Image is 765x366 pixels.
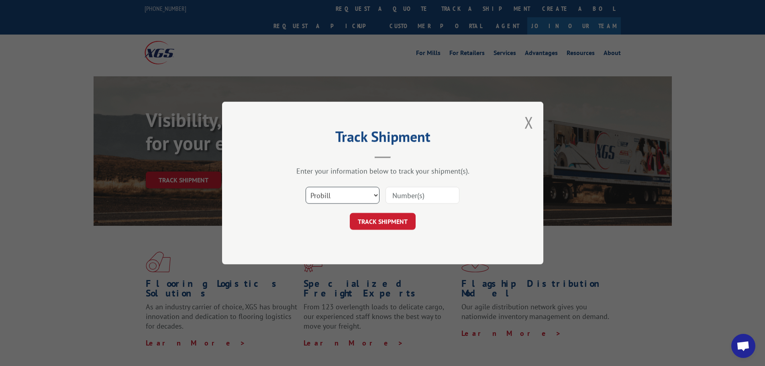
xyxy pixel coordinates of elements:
input: Number(s) [386,187,459,204]
h2: Track Shipment [262,131,503,146]
a: Open chat [731,334,755,358]
button: Close modal [524,112,533,133]
div: Enter your information below to track your shipment(s). [262,166,503,176]
button: TRACK SHIPMENT [350,213,416,230]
